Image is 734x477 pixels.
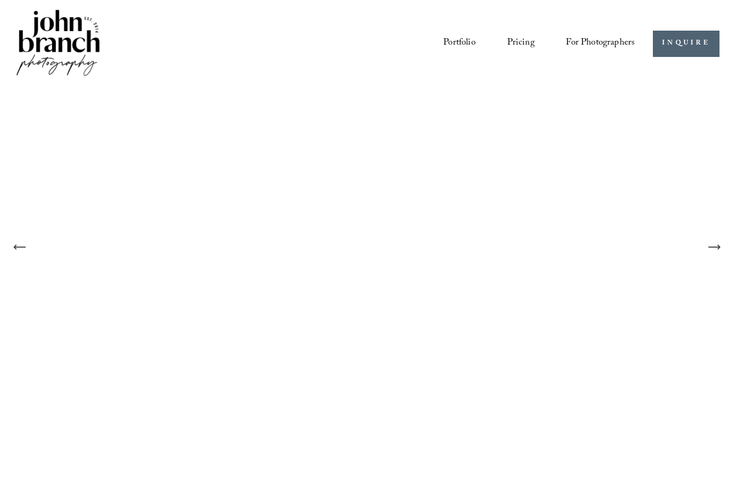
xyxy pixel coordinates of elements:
[507,34,535,54] a: Pricing
[566,34,635,54] a: folder dropdown
[15,8,102,80] img: John Branch IV Photography
[443,34,476,54] a: Portfolio
[566,34,635,53] span: For Photographers
[702,235,726,259] button: Next Slide
[8,235,32,259] button: Previous Slide
[653,31,719,57] a: INQUIRE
